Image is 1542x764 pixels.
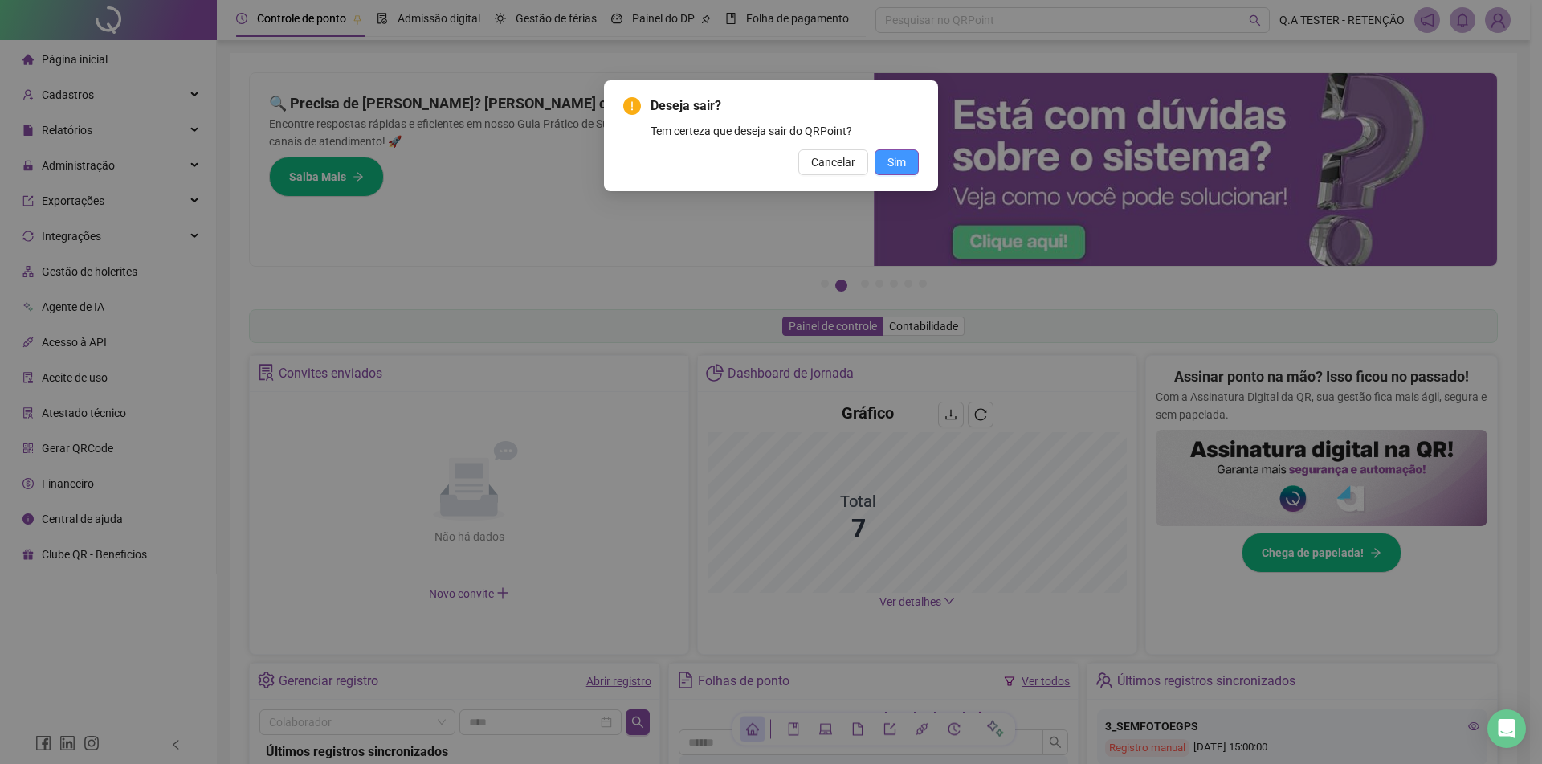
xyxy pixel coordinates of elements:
[875,149,919,175] button: Sim
[887,153,906,171] span: Sim
[623,97,641,115] span: exclamation-circle
[651,122,919,140] div: Tem certeza que deseja sair do QRPoint?
[1487,709,1526,748] div: Open Intercom Messenger
[798,149,868,175] button: Cancelar
[811,153,855,171] span: Cancelar
[651,96,919,116] span: Deseja sair?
